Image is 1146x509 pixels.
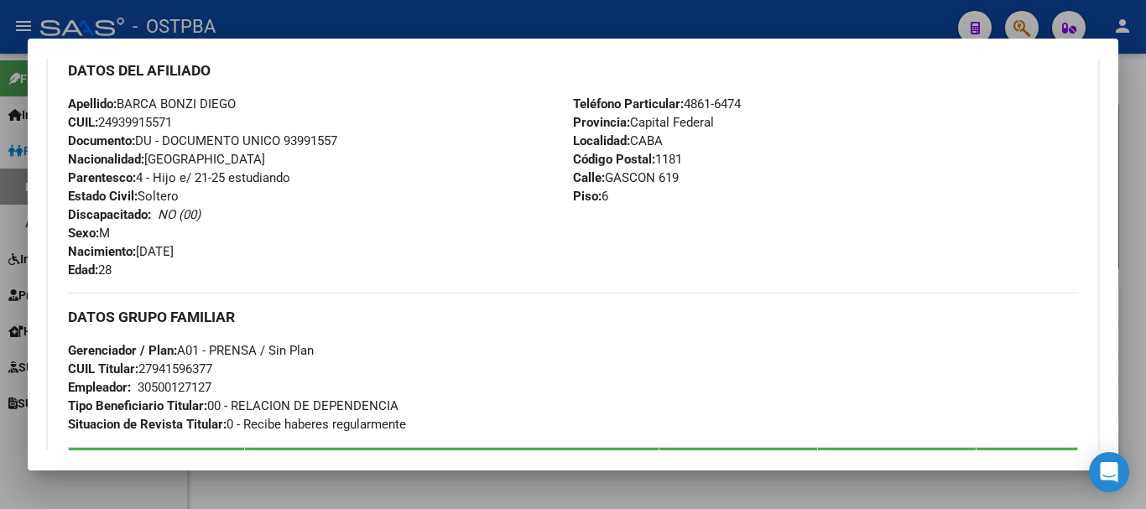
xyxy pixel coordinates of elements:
span: 6 [573,189,608,204]
strong: Estado Civil: [68,189,138,204]
strong: Documento: [68,133,135,148]
strong: Piso: [573,189,602,204]
strong: Apellido: [68,96,117,112]
strong: Nacionalidad: [68,152,144,167]
th: CUIL [69,447,245,486]
span: 4 - Hijo e/ 21-25 estudiando [68,170,290,185]
span: 1181 [573,152,682,167]
span: 00 - RELACION DE DEPENDENCIA [68,398,398,413]
th: Nacimiento [659,447,817,486]
span: 24939915571 [68,115,172,130]
strong: Edad: [68,262,98,278]
span: [GEOGRAPHIC_DATA] [68,152,265,167]
strong: Tipo Beneficiario Titular: [68,398,207,413]
span: CABA [573,133,663,148]
i: NO (00) [158,207,201,222]
strong: Código Postal: [573,152,655,167]
span: 4861-6474 [573,96,741,112]
span: 0 - Recibe haberes regularmente [68,417,406,432]
strong: Gerenciador / Plan: [68,343,177,358]
span: Capital Federal [573,115,714,130]
strong: CUIL: [68,115,98,130]
span: M [68,226,110,241]
th: Nombre [244,447,659,486]
span: Soltero [68,189,179,204]
div: 30500127127 [138,378,211,397]
span: 28 [68,262,112,278]
strong: Discapacitado: [68,207,151,222]
strong: Teléfono Particular: [573,96,684,112]
span: DU - DOCUMENTO UNICO 93991557 [68,133,337,148]
span: 27941596377 [68,361,212,377]
h3: DATOS GRUPO FAMILIAR [68,308,1078,326]
strong: Parentesco: [68,170,136,185]
span: [DATE] [68,244,174,259]
strong: Calle: [573,170,605,185]
strong: Empleador: [68,380,131,395]
th: Activo [976,447,1077,486]
strong: Situacion de Revista Titular: [68,417,227,432]
h3: DATOS DEL AFILIADO [68,61,1078,80]
strong: Localidad: [573,133,630,148]
span: BARCA BONZI DIEGO [68,96,236,112]
strong: Nacimiento: [68,244,136,259]
strong: CUIL Titular: [68,361,138,377]
strong: Provincia: [573,115,630,130]
span: A01 - PRENSA / Sin Plan [68,343,314,358]
div: Open Intercom Messenger [1089,452,1129,492]
strong: Sexo: [68,226,99,241]
span: GASCON 619 [573,170,679,185]
th: Parentesco [817,447,976,486]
